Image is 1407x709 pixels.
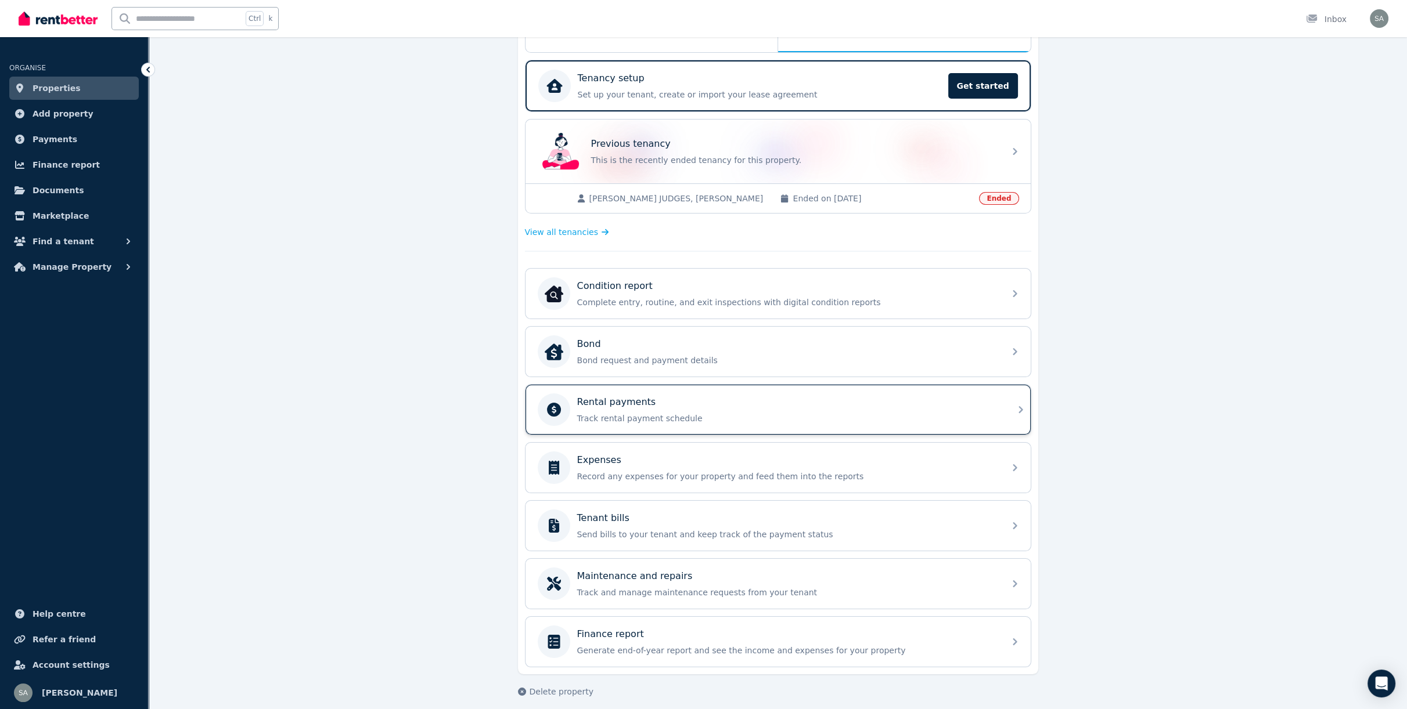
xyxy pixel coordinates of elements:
button: Manage Property [9,255,139,278]
img: Previous tenancy [542,133,580,170]
span: Find a tenant [33,234,94,248]
a: Finance reportGenerate end-of-year report and see the income and expenses for your property [526,617,1031,667]
button: Find a tenant [9,230,139,253]
span: Get started [948,73,1018,99]
a: ExpensesRecord any expenses for your property and feed them into the reports [526,443,1031,493]
span: [PERSON_NAME] [42,686,117,700]
span: Help centre [33,607,86,621]
p: Condition report [577,279,653,293]
span: Ended on [DATE] [793,193,972,204]
a: Documents [9,179,139,202]
span: View all tenancies [525,226,598,238]
span: Delete property [530,686,593,697]
p: Bond [577,337,601,351]
img: RentBetter [19,10,98,27]
a: Payments [9,128,139,151]
p: Complete entry, routine, and exit inspections with digital condition reports [577,296,998,308]
p: Finance report [577,627,644,641]
a: Account settings [9,653,139,677]
p: Expenses [577,453,621,467]
img: Condition report [545,284,563,303]
span: Properties [33,81,81,95]
a: Rental paymentsTrack rental payment schedule [526,385,1031,435]
span: Ended [979,192,1019,205]
p: Track and manage maintenance requests from your tenant [577,587,998,598]
p: Tenant bills [577,511,629,525]
span: Documents [33,183,84,197]
a: Help centre [9,602,139,625]
p: Maintenance and repairs [577,569,693,583]
span: Add property [33,107,93,121]
p: This is the recently ended tenancy for this property. [591,154,998,166]
span: Manage Property [33,260,111,274]
p: Previous tenancy [591,137,671,151]
span: ORGANISE [9,64,46,72]
p: Track rental payment schedule [577,413,998,424]
a: Tenant billsSend bills to your tenant and keep track of the payment status [526,501,1031,551]
button: Delete property [518,686,593,697]
img: Sonia Allan [1370,9,1388,28]
a: BondBondBond request and payment details [526,327,1031,377]
img: Bond [545,342,563,361]
p: Rental payments [577,395,656,409]
p: Record any expenses for your property and feed them into the reports [577,471,998,482]
a: Tenancy setupSet up your tenant, create or import your lease agreementGet started [526,60,1031,111]
span: Ctrl [246,11,264,26]
span: Account settings [33,658,110,672]
p: Bond request and payment details [577,354,998,366]
img: Sonia Allan [14,683,33,702]
a: Previous tenancyPrevious tenancyThis is the recently ended tenancy for this property. [526,120,1031,183]
p: Send bills to your tenant and keep track of the payment status [577,529,998,540]
span: Payments [33,132,77,146]
p: Set up your tenant, create or import your lease agreement [578,89,941,100]
p: Generate end-of-year report and see the income and expenses for your property [577,645,998,656]
a: Refer a friend [9,628,139,651]
a: Finance report [9,153,139,176]
a: Marketplace [9,204,139,227]
a: Maintenance and repairsTrack and manage maintenance requests from your tenant [526,559,1031,609]
span: Marketplace [33,209,89,223]
span: Refer a friend [33,632,96,646]
a: Properties [9,77,139,100]
span: [PERSON_NAME] JUDGES, [PERSON_NAME] [589,193,769,204]
a: View all tenancies [525,226,609,238]
div: Inbox [1306,13,1347,25]
span: Finance report [33,158,100,172]
p: Tenancy setup [578,71,645,85]
a: Add property [9,102,139,125]
div: Open Intercom Messenger [1368,670,1395,697]
a: Condition reportCondition reportComplete entry, routine, and exit inspections with digital condit... [526,269,1031,319]
span: k [268,14,272,23]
